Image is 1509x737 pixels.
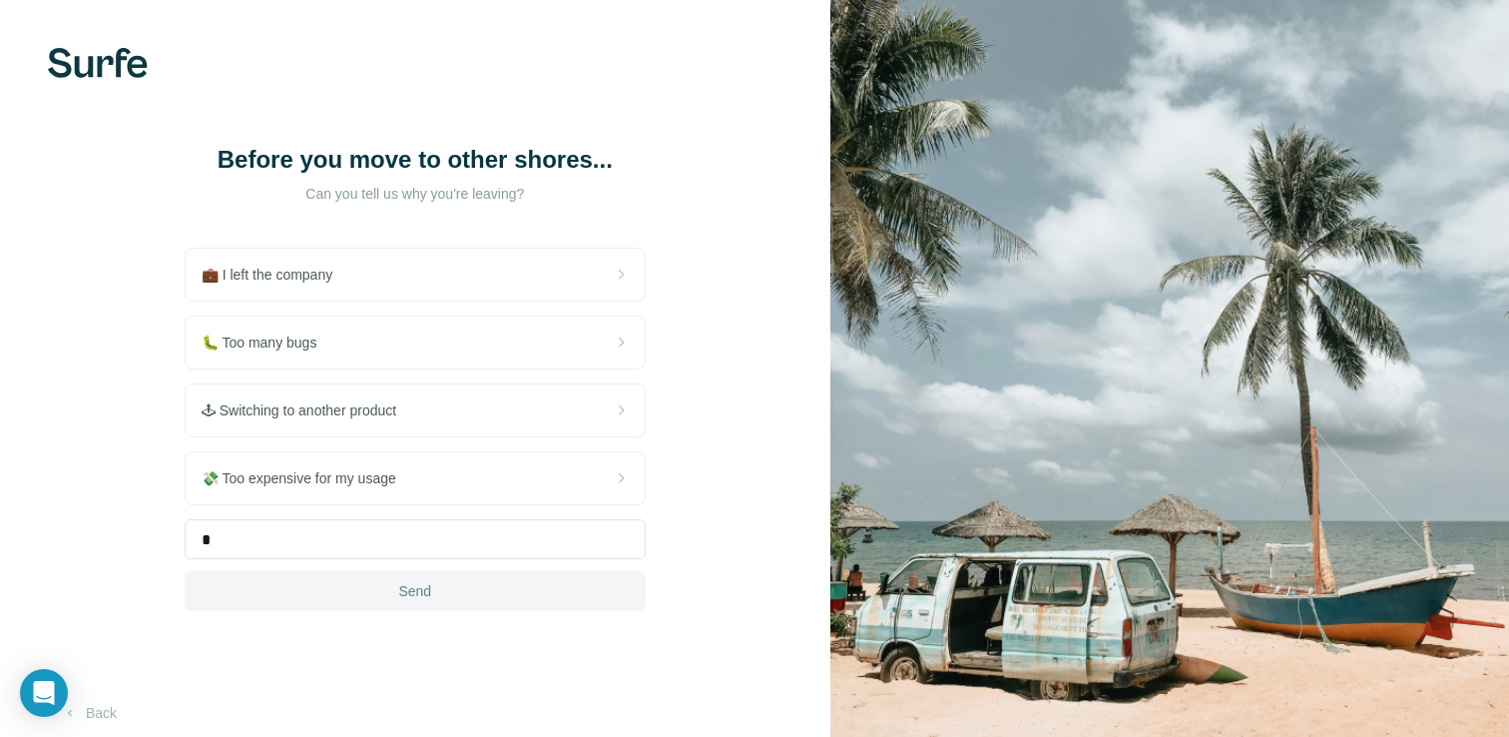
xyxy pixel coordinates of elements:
span: 🕹 Switching to another product [202,400,412,420]
h1: Before you move to other shores... [216,144,615,176]
span: 💸 Too expensive for my usage [202,468,412,488]
p: Can you tell us why you're leaving? [216,184,615,204]
span: 🐛 Too many bugs [202,333,333,353]
span: Send [398,581,431,601]
button: Back [48,695,131,731]
span: 💼 I left the company [202,265,348,285]
img: Surfe's logo [48,48,148,78]
button: Send [185,571,646,611]
div: Open Intercom Messenger [20,669,68,717]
